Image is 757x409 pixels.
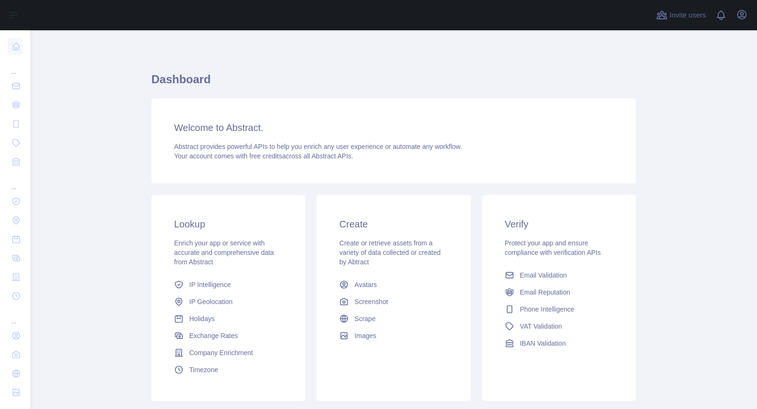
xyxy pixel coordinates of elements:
[520,322,562,331] span: VAT Validation
[501,301,617,318] a: Phone Intelligence
[189,280,231,289] span: IP Intelligence
[520,270,567,280] span: Email Validation
[189,331,238,340] span: Exchange Rates
[501,267,617,284] a: Email Validation
[520,305,574,314] span: Phone Intelligence
[189,297,233,306] span: IP Geolocation
[335,276,451,293] a: Avatars
[8,306,23,325] div: ...
[151,72,636,95] h1: Dashboard
[354,314,375,323] span: Scrape
[339,218,448,231] h3: Create
[501,284,617,301] a: Email Reputation
[189,365,218,374] span: Timezone
[174,218,282,231] h3: Lookup
[339,239,440,266] span: Create or retrieve assets from a variety of data collected or created by Abtract
[354,280,377,289] span: Avatars
[174,143,462,150] span: Abstract provides powerful APIs to help you enrich any user experience or automate any workflow.
[505,218,613,231] h3: Verify
[654,8,708,23] button: Invite users
[354,331,376,340] span: Images
[520,287,571,297] span: Email Reputation
[170,276,286,293] a: IP Intelligence
[501,335,617,352] a: IBAN Validation
[189,348,253,357] span: Company Enrichment
[669,10,706,21] span: Invite users
[335,310,451,327] a: Scrape
[354,297,388,306] span: Screenshot
[170,310,286,327] a: Holidays
[335,327,451,344] a: Images
[8,57,23,76] div: ...
[174,152,353,160] span: Your account comes with across all Abstract APIs.
[189,314,215,323] span: Holidays
[170,327,286,344] a: Exchange Rates
[520,339,566,348] span: IBAN Validation
[249,152,282,160] span: free credits
[170,361,286,378] a: Timezone
[8,172,23,191] div: ...
[170,293,286,310] a: IP Geolocation
[505,239,601,256] span: Protect your app and ensure compliance with verification APIs
[174,239,274,266] span: Enrich your app or service with accurate and comprehensive data from Abstract
[174,121,613,134] h3: Welcome to Abstract.
[335,293,451,310] a: Screenshot
[501,318,617,335] a: VAT Validation
[170,344,286,361] a: Company Enrichment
